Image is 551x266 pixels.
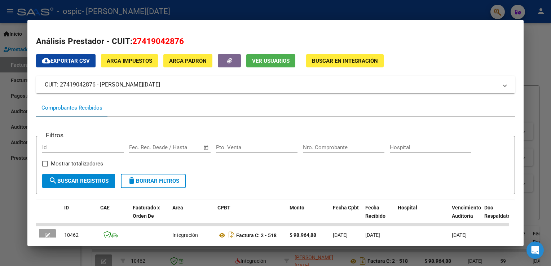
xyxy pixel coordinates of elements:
datatable-header-cell: ID [61,200,97,232]
span: Area [172,205,183,210]
span: Mostrar totalizadores [51,159,103,168]
datatable-header-cell: Vencimiento Auditoría [449,200,481,232]
mat-icon: cloud_download [42,56,50,65]
i: Descargar documento [227,230,236,241]
input: Fecha fin [165,144,200,151]
mat-expansion-panel-header: CUIT: 27419042876 - [PERSON_NAME][DATE] [36,76,515,93]
span: ID [64,205,69,210]
span: Buscar Registros [49,178,109,184]
span: 10462 [64,232,79,238]
button: Open calendar [202,143,210,152]
span: ARCA Padrón [169,58,207,64]
span: Fecha Recibido [365,205,385,219]
span: Doc Respaldatoria [484,205,517,219]
h2: Análisis Prestador - CUIT: [36,35,515,48]
button: Buscar Registros [42,174,115,188]
mat-icon: search [49,176,57,185]
span: CAE [100,205,110,210]
strong: $ 98.964,88 [290,232,316,238]
datatable-header-cell: Hospital [395,200,449,232]
button: ARCA Impuestos [101,54,158,67]
span: Exportar CSV [42,58,90,64]
span: Borrar Filtros [127,178,179,184]
div: Comprobantes Recibidos [41,104,102,112]
datatable-header-cell: Facturado x Orden De [130,200,169,232]
span: CPBT [217,205,230,210]
span: 27419042876 [132,36,184,46]
span: Ver Usuarios [252,58,290,64]
span: [DATE] [452,232,467,238]
button: Exportar CSV [36,54,96,67]
span: Hospital [398,205,417,210]
mat-panel-title: CUIT: 27419042876 - [PERSON_NAME][DATE] [45,80,497,89]
input: Fecha inicio [129,144,158,151]
div: Open Intercom Messenger [526,241,544,259]
datatable-header-cell: Monto [287,200,330,232]
datatable-header-cell: Fecha Cpbt [330,200,362,232]
span: [DATE] [365,232,380,238]
span: Fecha Cpbt [333,205,359,210]
button: ARCA Padrón [163,54,212,67]
strong: Factura C: 2 - 518 [236,232,277,238]
span: Facturado x Orden De [133,205,160,219]
span: ARCA Impuestos [107,58,152,64]
span: Vencimiento Auditoría [452,205,481,219]
datatable-header-cell: Doc Respaldatoria [481,200,525,232]
datatable-header-cell: Fecha Recibido [362,200,395,232]
span: [DATE] [333,232,348,238]
span: Buscar en Integración [312,58,378,64]
span: Monto [290,205,304,210]
button: Borrar Filtros [121,174,186,188]
button: Buscar en Integración [306,54,384,67]
h3: Filtros [42,130,67,140]
datatable-header-cell: CAE [97,200,130,232]
datatable-header-cell: Area [169,200,215,232]
mat-icon: delete [127,176,136,185]
datatable-header-cell: CPBT [215,200,287,232]
button: Ver Usuarios [246,54,295,67]
span: Integración [172,232,198,238]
